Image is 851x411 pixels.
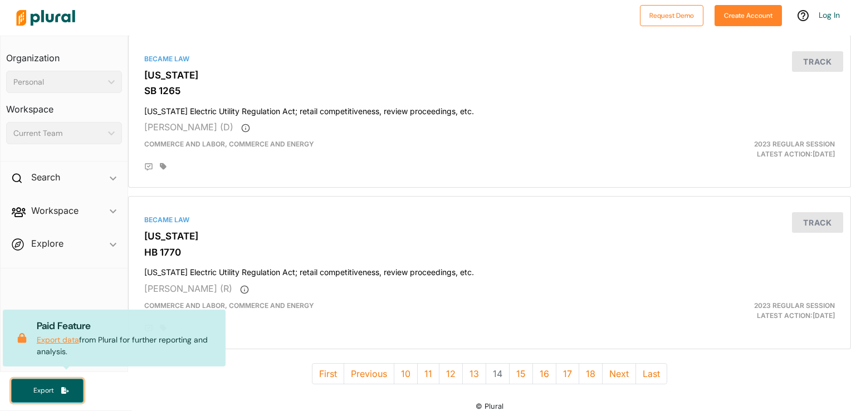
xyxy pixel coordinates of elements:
span: 2023 Regular Session [754,301,835,310]
h2: Search [31,171,60,183]
button: Request Demo [640,5,703,26]
span: Commerce and Labor, Commerce and Energy [144,301,314,310]
h4: [US_STATE] Electric Utility Regulation Act; retail competitiveness, review proceedings, etc. [144,101,835,116]
h3: Workspace [6,93,122,118]
button: Create Account [715,5,782,26]
button: 11 [417,363,439,384]
button: Last [635,363,667,384]
h3: Organization [6,42,122,66]
div: Latest Action: [DATE] [608,301,843,321]
small: © Plural [476,402,503,410]
button: Next [602,363,636,384]
button: 10 [394,363,418,384]
div: Current Team [13,128,104,139]
span: Commerce and Labor, Commerce and Energy [144,140,314,148]
button: Previous [344,363,394,384]
button: First [312,363,344,384]
span: [PERSON_NAME] (D) [144,121,233,133]
a: Export data [37,335,79,345]
span: Export [26,386,61,395]
a: Create Account [715,9,782,21]
button: Track [792,212,843,233]
h3: SB 1265 [144,85,835,96]
button: 13 [462,363,486,384]
div: Became Law [144,54,835,64]
h3: HB 1770 [144,247,835,258]
div: Latest Action: [DATE] [608,139,843,159]
span: [PERSON_NAME] (R) [144,283,232,294]
p: Paid Feature [37,319,217,333]
h3: [US_STATE] [144,231,835,242]
h3: [US_STATE] [144,70,835,81]
div: Add Position Statement [144,163,153,172]
button: 18 [579,363,603,384]
span: 2023 Regular Session [754,140,835,148]
p: from Plural for further reporting and analysis. [37,319,217,358]
button: Track [792,51,843,72]
a: Log In [819,10,840,20]
button: 17 [556,363,579,384]
button: 12 [439,363,463,384]
a: Request Demo [640,9,703,21]
button: Export [11,379,84,403]
button: 15 [509,363,533,384]
button: 16 [532,363,556,384]
h4: [US_STATE] Electric Utility Regulation Act; retail competitiveness, review proceedings, etc. [144,262,835,277]
div: Personal [13,76,104,88]
div: Add tags [160,163,167,170]
div: Became Law [144,215,835,225]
